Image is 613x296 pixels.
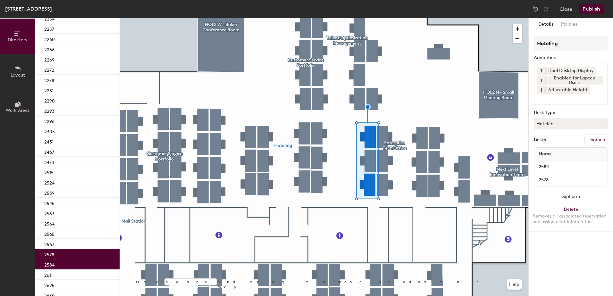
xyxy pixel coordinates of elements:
[529,203,613,231] button: DeleteRemoves all associated reservation and assignment information
[44,158,54,165] p: 2473
[44,117,55,124] p: 2296
[44,76,54,83] p: 2278
[44,35,55,42] p: 2260
[44,199,55,206] p: 2545
[541,77,542,84] span: 1
[44,55,55,63] p: 2269
[44,260,55,268] p: 2584
[44,281,55,288] p: 2625
[535,175,606,184] input: Unnamed desk
[44,178,55,186] p: 2524
[6,108,29,113] span: Work Areas
[44,14,55,22] p: 2254
[534,118,608,129] button: Hoteled
[545,86,590,94] div: Adjustable Height
[44,168,54,176] p: 2515
[44,127,55,135] p: 2305
[44,230,55,237] p: 2565
[537,76,545,85] button: 1
[44,189,55,196] p: 2539
[537,86,545,94] button: 1
[44,45,55,53] p: 2266
[44,66,54,73] p: 2272
[541,68,542,74] span: 1
[534,55,608,60] div: Amenities
[44,271,53,278] p: 2611
[537,67,545,75] button: 1
[44,240,54,247] p: 2567
[543,6,549,12] img: Redo
[44,107,55,114] p: 2293
[534,110,608,115] div: Desk Type
[529,190,613,203] button: Duplicate
[44,137,54,145] p: 2431
[44,250,54,258] p: 2578
[507,279,522,290] button: Help
[8,37,28,43] span: Directory
[533,6,539,12] img: Undo
[535,148,555,160] span: Name
[44,96,55,104] p: 2290
[44,219,55,227] p: 2564
[533,213,609,225] div: Removes all associated reservation and assignment information
[5,5,52,13] div: [STREET_ADDRESS]
[44,148,54,155] p: 2467
[545,76,603,85] div: Enabled for Laptop Users
[545,67,596,75] div: Dual Desktop Display
[584,135,608,145] button: Ungroup
[579,4,604,14] button: Publish
[534,18,557,31] button: Details
[44,25,54,32] p: 2257
[44,86,54,94] p: 2281
[541,87,542,94] span: 1
[557,18,581,31] button: Policies
[559,4,572,14] button: Close
[534,137,546,143] div: Desks
[44,209,55,217] p: 2563
[535,162,606,171] input: Unnamed desk
[11,72,25,78] span: Layout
